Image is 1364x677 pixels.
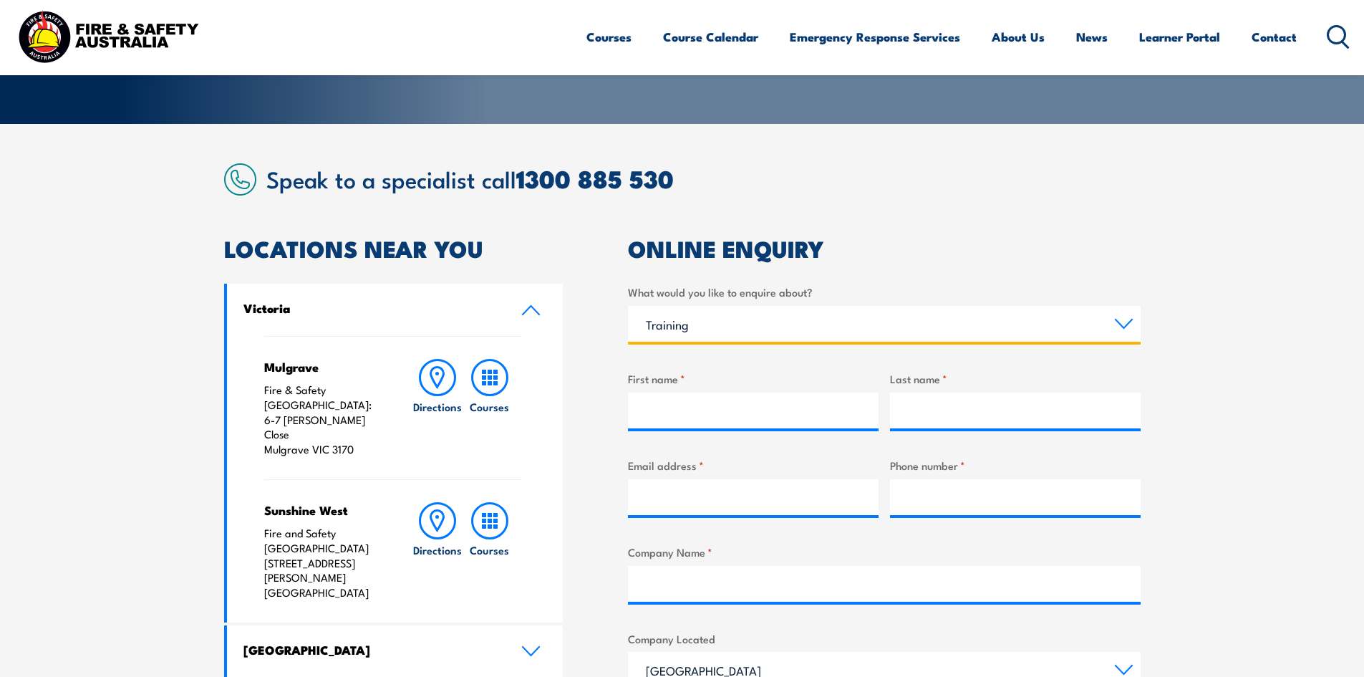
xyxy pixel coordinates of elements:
h6: Directions [413,399,462,414]
h4: Sunshine West [264,502,384,518]
a: Contact [1252,18,1297,56]
a: Courses [464,359,516,457]
h6: Directions [413,542,462,557]
a: Courses [464,502,516,600]
h6: Courses [470,542,509,557]
label: First name [628,370,879,387]
a: Learner Portal [1139,18,1220,56]
p: Fire & Safety [GEOGRAPHIC_DATA]: 6-7 [PERSON_NAME] Close Mulgrave VIC 3170 [264,383,384,457]
label: Phone number [890,457,1141,474]
h6: Courses [470,399,509,414]
h4: [GEOGRAPHIC_DATA] [243,642,500,658]
label: Company Located [628,630,1141,647]
a: 1300 885 530 [516,159,674,197]
a: Victoria [227,284,564,336]
label: What would you like to enquire about? [628,284,1141,300]
a: About Us [992,18,1045,56]
label: Last name [890,370,1141,387]
h4: Victoria [243,300,500,316]
label: Email address [628,457,879,474]
a: News [1076,18,1108,56]
label: Company Name [628,544,1141,560]
a: Directions [412,359,463,457]
a: Emergency Response Services [790,18,960,56]
h4: Mulgrave [264,359,384,375]
a: Course Calendar [663,18,758,56]
a: Courses [586,18,632,56]
h2: LOCATIONS NEAR YOU [224,238,564,258]
h2: ONLINE ENQUIRY [628,238,1141,258]
a: Directions [412,502,463,600]
p: Fire and Safety [GEOGRAPHIC_DATA] [STREET_ADDRESS][PERSON_NAME] [GEOGRAPHIC_DATA] [264,526,384,600]
h2: Speak to a specialist call [266,165,1141,191]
